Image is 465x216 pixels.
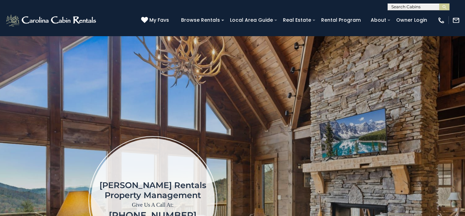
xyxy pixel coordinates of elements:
[226,15,276,25] a: Local Area Guide
[99,180,206,200] h1: [PERSON_NAME] Rentals Property Management
[99,200,206,210] p: Give Us A Call At:
[149,17,169,24] span: My Favs
[367,15,390,25] a: About
[437,17,445,24] img: phone-regular-white.png
[178,15,223,25] a: Browse Rentals
[452,17,460,24] img: mail-regular-white.png
[393,15,431,25] a: Owner Login
[141,17,171,24] a: My Favs
[318,15,364,25] a: Rental Program
[5,13,98,27] img: White-1-2.png
[279,15,315,25] a: Real Estate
